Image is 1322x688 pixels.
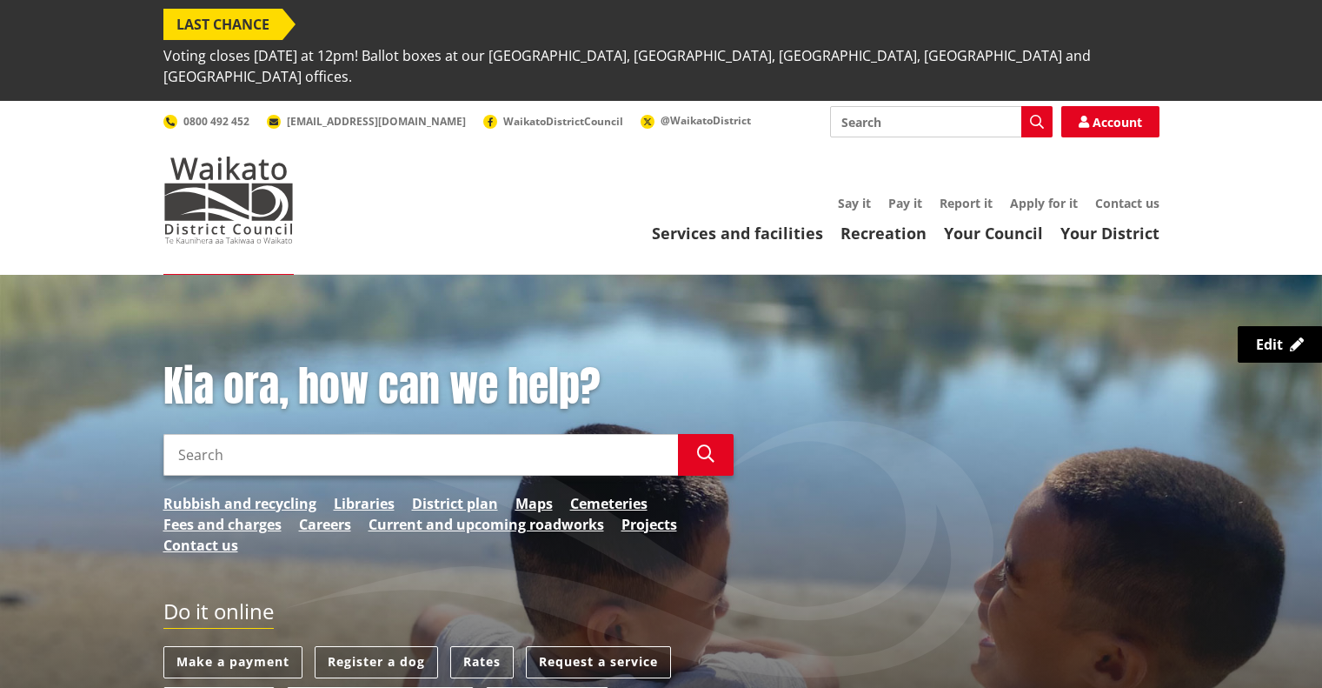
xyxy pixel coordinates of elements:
[287,114,466,129] span: [EMAIL_ADDRESS][DOMAIN_NAME]
[940,195,993,211] a: Report it
[163,646,302,678] a: Make a payment
[840,223,927,244] a: Recreation
[299,514,351,535] a: Careers
[315,646,438,678] a: Register a dog
[163,535,238,556] a: Contact us
[621,514,677,535] a: Projects
[163,114,249,129] a: 0800 492 452
[1256,335,1283,354] span: Edit
[334,493,395,514] a: Libraries
[944,223,1043,244] a: Your Council
[888,195,922,211] a: Pay it
[183,114,249,129] span: 0800 492 452
[163,434,678,476] input: Search input
[163,157,294,244] img: Waikato District Council - Te Kaunihera aa Takiwaa o Waikato
[1010,195,1078,211] a: Apply for it
[163,40,1159,92] span: Voting closes [DATE] at 12pm! Ballot boxes at our [GEOGRAPHIC_DATA], [GEOGRAPHIC_DATA], [GEOGRAPH...
[163,493,316,514] a: Rubbish and recycling
[483,114,623,129] a: WaikatoDistrictCouncil
[830,106,1053,137] input: Search input
[1060,223,1159,244] a: Your District
[1238,326,1322,363] a: Edit
[652,223,823,244] a: Services and facilities
[661,113,751,128] span: @WaikatoDistrict
[412,493,498,514] a: District plan
[163,599,274,630] h2: Do it online
[163,362,734,412] h1: Kia ora, how can we help?
[838,195,871,211] a: Say it
[163,514,282,535] a: Fees and charges
[1095,195,1159,211] a: Contact us
[163,9,282,40] span: LAST CHANCE
[267,114,466,129] a: [EMAIL_ADDRESS][DOMAIN_NAME]
[503,114,623,129] span: WaikatoDistrictCouncil
[641,113,751,128] a: @WaikatoDistrict
[369,514,604,535] a: Current and upcoming roadworks
[1061,106,1159,137] a: Account
[450,646,514,678] a: Rates
[570,493,648,514] a: Cemeteries
[515,493,553,514] a: Maps
[526,646,671,678] a: Request a service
